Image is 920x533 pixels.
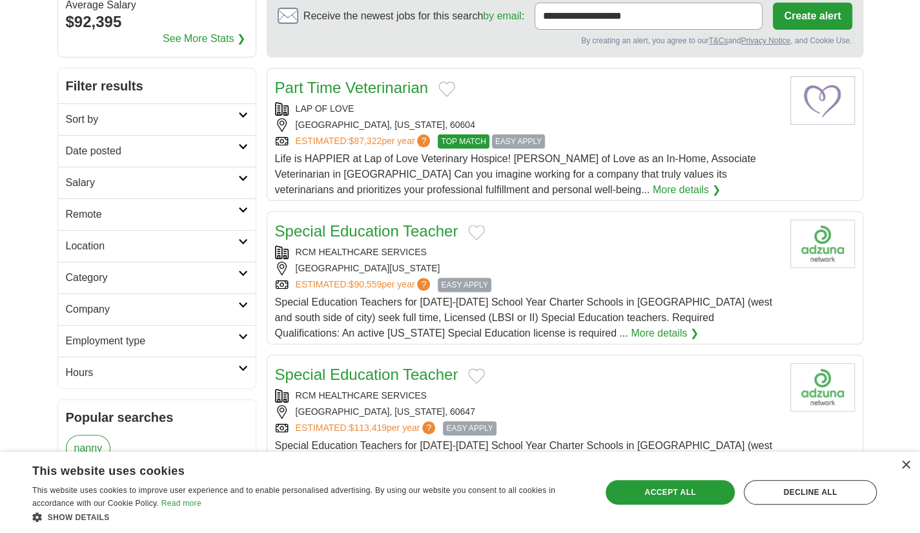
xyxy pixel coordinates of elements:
a: See More Stats ❯ [163,31,245,47]
div: Accept all [606,480,735,505]
a: Read more, opens a new window [161,499,201,508]
span: ? [417,134,430,147]
span: Receive the newest jobs for this search : [303,8,524,24]
a: nanny [66,435,111,462]
h2: Filter results [58,68,256,103]
div: [GEOGRAPHIC_DATA][US_STATE] [275,262,780,275]
img: Company logo [790,363,855,412]
button: Add to favorite jobs [468,368,485,384]
h2: Company [66,302,238,317]
div: This website uses cookies [32,459,552,479]
div: By creating an alert, you agree to our and , and Cookie Use. [278,35,852,47]
span: This website uses cookies to improve user experience and to enable personalised advertising. By u... [32,486,555,508]
img: Lap of Love logo [790,76,855,125]
div: Decline all [744,480,877,505]
a: More details ❯ [631,326,699,341]
h2: Remote [66,207,238,222]
a: LAP OF LOVE [296,103,354,114]
a: Category [58,262,256,293]
span: Show details [48,513,110,522]
div: RCM HEALTHCARE SERVICES [275,246,780,259]
button: Create alert [773,3,852,30]
span: EASY APPLY [492,134,545,149]
a: ESTIMATED:$113,419per year? [296,421,438,435]
span: ? [417,278,430,291]
span: $90,559 [349,279,382,289]
span: Special Education Teachers for [DATE]-[DATE] School Year Charter Schools in [GEOGRAPHIC_DATA] (we... [275,440,772,482]
div: $92,395 [66,10,248,34]
h2: Employment type [66,333,238,349]
a: Part Time Veterinarian [275,79,428,96]
h2: Hours [66,365,238,381]
a: Hours [58,357,256,388]
button: Add to favorite jobs [468,225,485,240]
div: [GEOGRAPHIC_DATA], [US_STATE], 60647 [275,405,780,419]
h2: Sort by [66,112,238,127]
button: Add to favorite jobs [438,81,455,97]
a: ESTIMATED:$87,322per year? [296,134,433,149]
div: Close [901,461,910,470]
a: Date posted [58,135,256,167]
a: Location [58,230,256,262]
a: Company [58,293,256,325]
a: T&Cs [708,36,728,45]
a: ESTIMATED:$90,559per year? [296,278,433,292]
a: Salary [58,167,256,198]
a: More details ❯ [653,182,721,198]
span: EASY APPLY [438,278,491,292]
img: Company logo [790,220,855,268]
div: [GEOGRAPHIC_DATA], [US_STATE], 60604 [275,118,780,132]
h2: Salary [66,175,238,191]
span: TOP MATCH [438,134,489,149]
span: EASY APPLY [443,421,496,435]
a: by email [483,10,522,21]
a: Sort by [58,103,256,135]
a: Special Education Teacher [275,366,458,383]
span: $87,322 [349,136,382,146]
span: Life is HAPPIER at Lap of Love Veterinary Hospice! [PERSON_NAME] of Love as an In-Home, Associate... [275,153,756,195]
span: $113,419 [349,423,386,433]
h2: Date posted [66,143,238,159]
a: Employment type [58,325,256,357]
span: Special Education Teachers for [DATE]-[DATE] School Year Charter Schools in [GEOGRAPHIC_DATA] (we... [275,297,772,339]
div: RCM HEALTHCARE SERVICES [275,389,780,402]
h2: Location [66,238,238,254]
h2: Category [66,270,238,286]
h2: Popular searches [66,408,248,427]
a: Privacy Notice [741,36,790,45]
a: Remote [58,198,256,230]
a: Special Education Teacher [275,222,458,240]
span: ? [422,421,435,434]
div: Show details [32,510,584,523]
